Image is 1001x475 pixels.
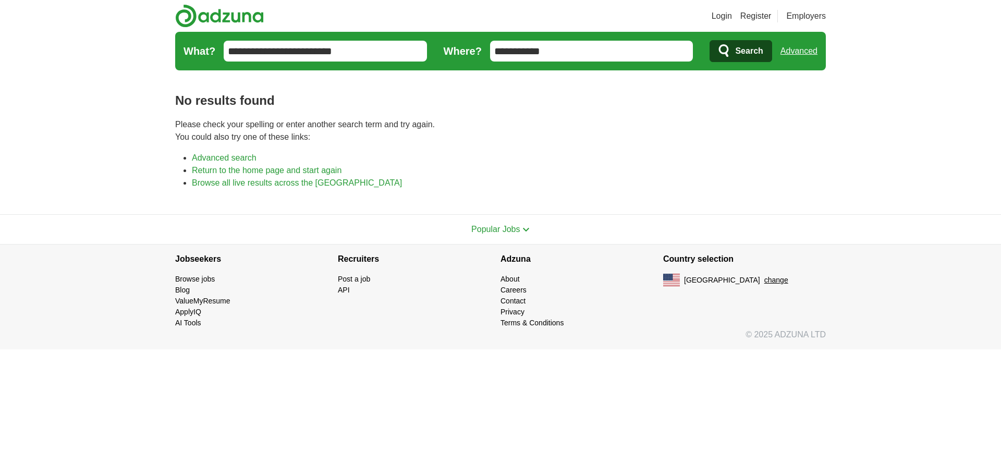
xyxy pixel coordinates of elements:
a: Employers [786,10,826,22]
a: Login [712,10,732,22]
span: Popular Jobs [471,225,520,234]
a: Return to the home page and start again [192,166,341,175]
h1: No results found [175,91,826,110]
img: toggle icon [522,227,530,232]
label: Where? [444,43,482,59]
button: change [764,275,788,286]
a: Browse all live results across the [GEOGRAPHIC_DATA] [192,178,402,187]
a: Careers [500,286,527,294]
a: ApplyIQ [175,308,201,316]
a: About [500,275,520,283]
img: Adzuna logo [175,4,264,28]
a: Blog [175,286,190,294]
img: US flag [663,274,680,286]
p: Please check your spelling or enter another search term and try again. You could also try one of ... [175,118,826,143]
a: Browse jobs [175,275,215,283]
a: Post a job [338,275,370,283]
a: AI Tools [175,319,201,327]
a: Advanced search [192,153,257,162]
a: Contact [500,297,526,305]
label: What? [184,43,215,59]
a: Terms & Conditions [500,319,564,327]
h4: Country selection [663,245,826,274]
span: Search [735,41,763,62]
a: ValueMyResume [175,297,230,305]
a: API [338,286,350,294]
button: Search [710,40,772,62]
a: Advanced [780,41,817,62]
span: [GEOGRAPHIC_DATA] [684,275,760,286]
a: Privacy [500,308,524,316]
div: © 2025 ADZUNA LTD [167,328,834,349]
a: Register [740,10,772,22]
